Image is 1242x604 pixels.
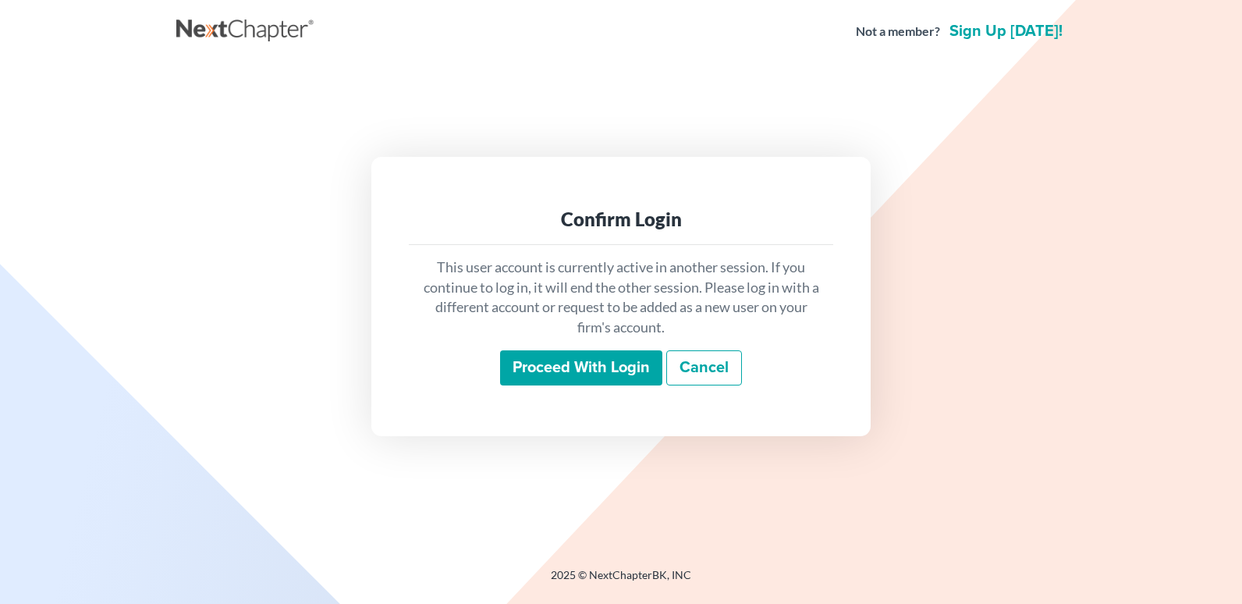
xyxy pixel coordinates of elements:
[421,207,821,232] div: Confirm Login
[856,23,940,41] strong: Not a member?
[176,567,1066,595] div: 2025 © NextChapterBK, INC
[421,258,821,338] p: This user account is currently active in another session. If you continue to log in, it will end ...
[500,350,662,386] input: Proceed with login
[946,23,1066,39] a: Sign up [DATE]!
[666,350,742,386] a: Cancel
